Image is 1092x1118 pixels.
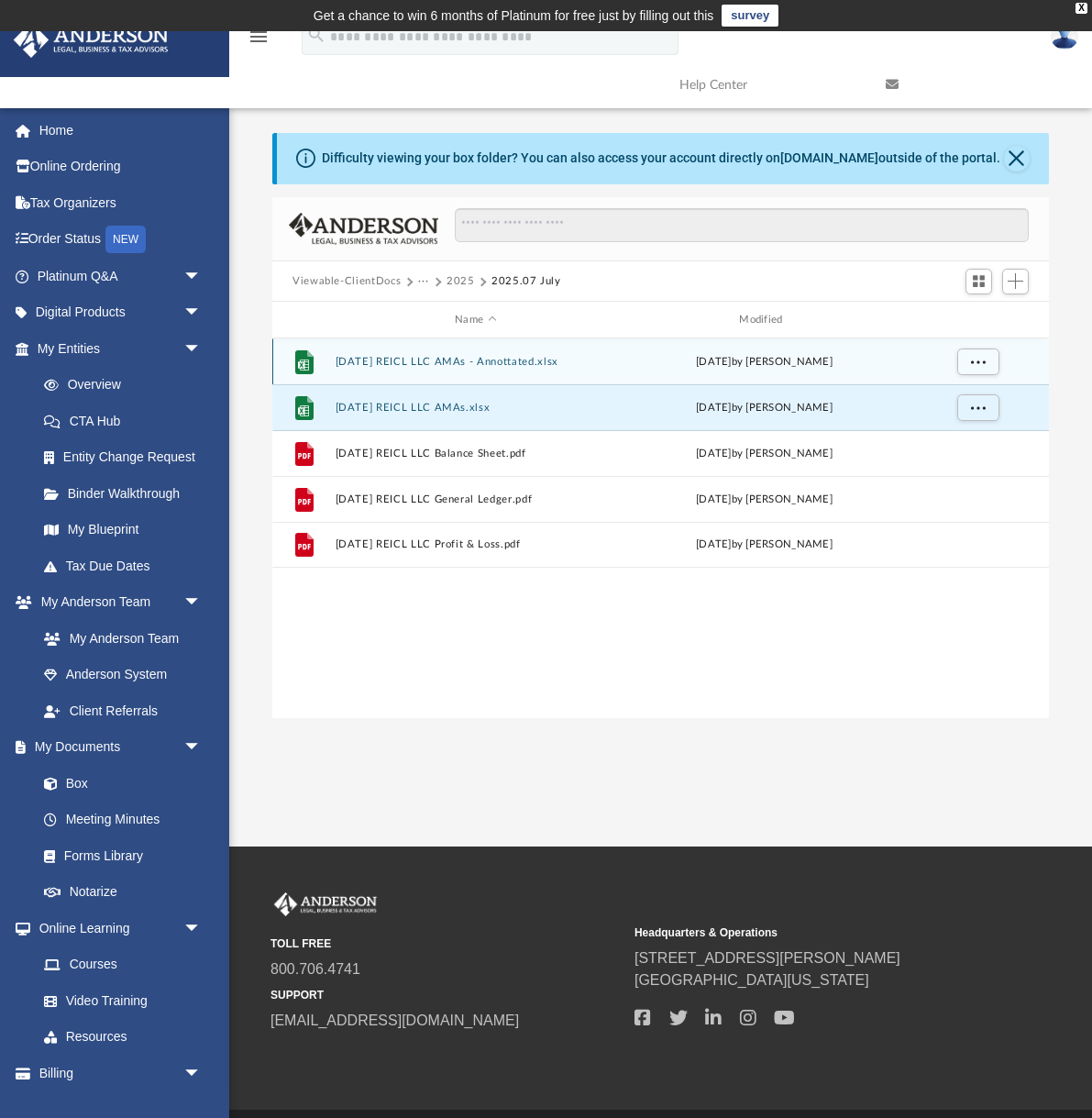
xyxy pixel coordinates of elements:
a: My Anderson Team [26,620,211,657]
span: arrow_drop_down [183,294,220,332]
small: Headquarters & Operations [634,924,986,941]
a: Overview [26,367,229,404]
button: [DATE] REICL LLC Balance Sheet.pdf [336,448,616,459]
button: Add [1002,269,1030,294]
div: Modified [623,312,905,328]
a: CTA Hub [26,403,229,439]
a: Online Learningarrow_drop_down [13,910,220,946]
div: id [281,312,326,328]
button: [DATE] REICL LLC Profit & Loss.pdf [336,539,616,551]
div: grid [272,338,1049,719]
small: SUPPORT [270,987,622,1003]
a: My Documentsarrow_drop_down [13,729,220,766]
a: survey [722,5,778,27]
div: by [PERSON_NAME] [623,354,904,371]
button: 2025.07 July [491,273,561,290]
div: Name [335,312,616,328]
a: menu [248,35,270,48]
a: [STREET_ADDRESS][PERSON_NAME] [634,950,900,966]
a: Video Training [26,982,211,1019]
a: Entity Change Request [26,439,229,476]
a: [GEOGRAPHIC_DATA][US_STATE] [634,972,869,988]
span: [DATE] [696,357,732,367]
button: [DATE] REICL LLC AMAs - Annottated.xlsx [336,356,616,368]
a: Forms Library [26,837,211,874]
span: arrow_drop_down [183,330,220,368]
img: User Pic [1051,23,1078,50]
a: Meeting Minutes [26,802,220,838]
a: Order StatusNEW [13,221,229,259]
div: Difficulty viewing your box folder? You can also access your account directly on outside of the p... [322,149,1000,168]
button: [DATE] REICL LLC General Ledger.pdf [336,493,616,505]
button: 2025 [447,273,475,290]
a: My Blueprint [26,512,220,548]
a: Home [13,112,229,149]
a: 800.706.4741 [270,961,360,977]
a: Client Referrals [26,692,220,729]
div: [DATE] by [PERSON_NAME] [623,492,904,508]
a: Tax Due Dates [26,548,229,584]
button: More options [957,394,999,422]
div: [DATE] by [PERSON_NAME] [623,446,904,462]
button: Close [1004,146,1030,172]
button: Switch to Grid View [965,269,993,294]
div: close [1075,3,1087,14]
a: Notarize [26,874,220,911]
a: [EMAIL_ADDRESS][DOMAIN_NAME] [270,1013,519,1028]
a: Resources [26,1019,220,1056]
a: Courses [26,946,220,983]
a: Help Center [666,49,872,121]
small: TOLL FREE [270,935,622,952]
div: [DATE] by [PERSON_NAME] [623,537,904,553]
a: Online Ordering [13,149,229,185]
span: arrow_drop_down [183,729,220,767]
span: arrow_drop_down [183,584,220,622]
div: [DATE] by [PERSON_NAME] [623,400,904,416]
button: More options [957,349,999,376]
a: Binder Walkthrough [26,475,229,512]
a: Digital Productsarrow_drop_down [13,294,229,331]
a: [DOMAIN_NAME] [780,150,878,165]
input: Search files and folders [455,208,1029,243]
a: Billingarrow_drop_down [13,1055,229,1091]
img: Anderson Advisors Platinum Portal [270,892,381,916]
a: Tax Organizers [13,184,229,221]
div: Get a chance to win 6 months of Platinum for free just by filling out this [314,5,714,27]
i: menu [248,26,270,48]
a: Anderson System [26,657,220,693]
img: Anderson Advisors Platinum Portal [8,22,174,58]
button: Viewable-ClientDocs [292,273,401,290]
button: [DATE] REICL LLC AMAs.xlsx [336,402,616,414]
span: arrow_drop_down [183,258,220,295]
span: arrow_drop_down [183,910,220,947]
button: ··· [418,273,430,290]
a: Platinum Q&Aarrow_drop_down [13,258,229,294]
div: id [912,312,1041,328]
a: Box [26,765,211,802]
a: My Entitiesarrow_drop_down [13,330,229,367]
a: My Anderson Teamarrow_drop_down [13,584,220,621]
i: search [306,25,326,45]
div: NEW [105,226,146,253]
span: arrow_drop_down [183,1055,220,1092]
